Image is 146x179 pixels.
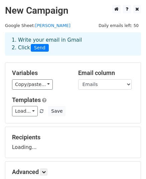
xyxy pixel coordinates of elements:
h5: Advanced [12,168,134,176]
a: Templates [12,96,41,103]
a: Copy/paste... [12,79,53,90]
a: Load... [12,106,38,116]
a: [PERSON_NAME] [35,23,70,28]
small: Google Sheet: [5,23,70,28]
a: Daily emails left: 50 [96,23,141,28]
h5: Recipients [12,134,134,141]
h5: Variables [12,69,68,77]
div: Loading... [12,134,134,151]
h5: Email column [78,69,134,77]
span: Daily emails left: 50 [96,22,141,29]
h2: New Campaign [5,5,141,16]
div: 1. Write your email in Gmail 2. Click [7,36,139,52]
button: Save [48,106,65,116]
span: Send [31,44,49,52]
